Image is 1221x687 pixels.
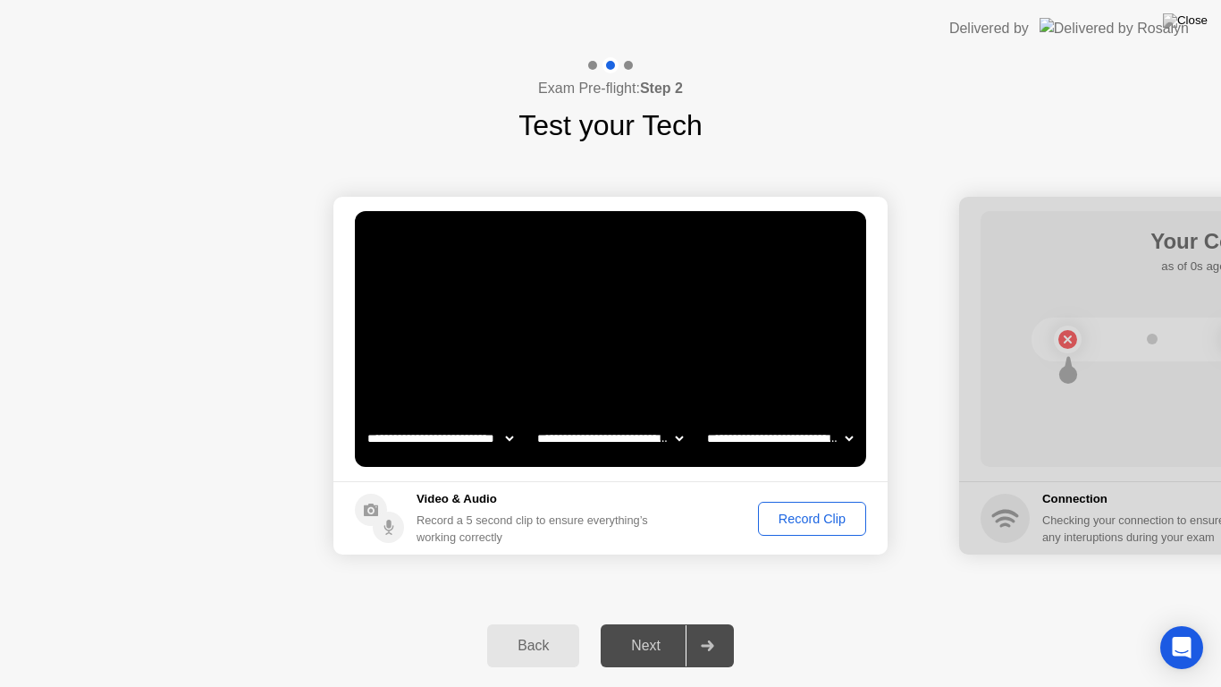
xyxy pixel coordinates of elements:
[518,104,703,147] h1: Test your Tech
[493,638,574,654] div: Back
[487,624,579,667] button: Back
[1040,18,1189,38] img: Delivered by Rosalyn
[606,638,686,654] div: Next
[703,420,856,456] select: Available microphones
[534,420,686,456] select: Available speakers
[1160,626,1203,669] div: Open Intercom Messenger
[538,78,683,99] h4: Exam Pre-flight:
[758,502,866,536] button: Record Clip
[764,512,860,526] div: Record Clip
[601,624,734,667] button: Next
[417,512,655,546] div: Record a 5 second clip to ensure everything’s working correctly
[640,81,683,96] b: Step 2
[1163,13,1208,28] img: Close
[364,420,517,456] select: Available cameras
[417,490,655,508] h5: Video & Audio
[949,18,1029,39] div: Delivered by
